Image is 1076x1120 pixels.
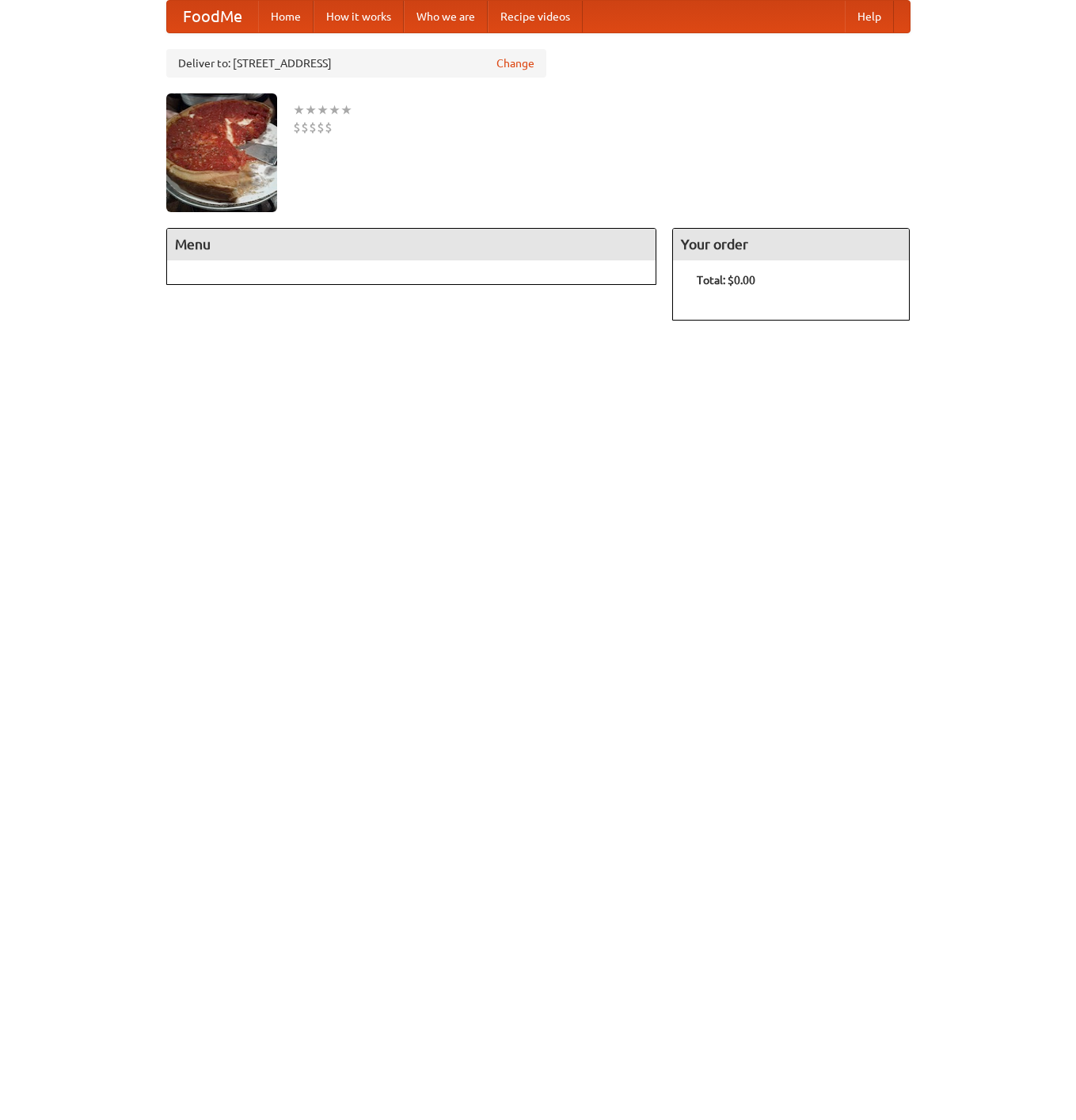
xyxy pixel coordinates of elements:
h4: Menu [167,229,656,260]
li: $ [293,119,301,136]
li: ★ [340,101,352,119]
li: $ [325,119,333,136]
li: $ [317,119,325,136]
b: Total: $0.00 [697,274,755,287]
li: $ [301,119,309,136]
li: ★ [305,101,317,119]
img: angular.jpg [166,93,277,212]
a: How it works [314,1,404,32]
li: ★ [317,101,329,119]
a: Recipe videos [488,1,583,32]
li: ★ [329,101,340,119]
div: Deliver to: [STREET_ADDRESS] [166,49,546,78]
a: Home [258,1,314,32]
li: $ [309,119,317,136]
a: Change [496,55,534,71]
a: Help [845,1,894,32]
li: ★ [293,101,305,119]
h4: Your order [673,229,909,260]
a: Who we are [404,1,488,32]
a: FoodMe [167,1,258,32]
